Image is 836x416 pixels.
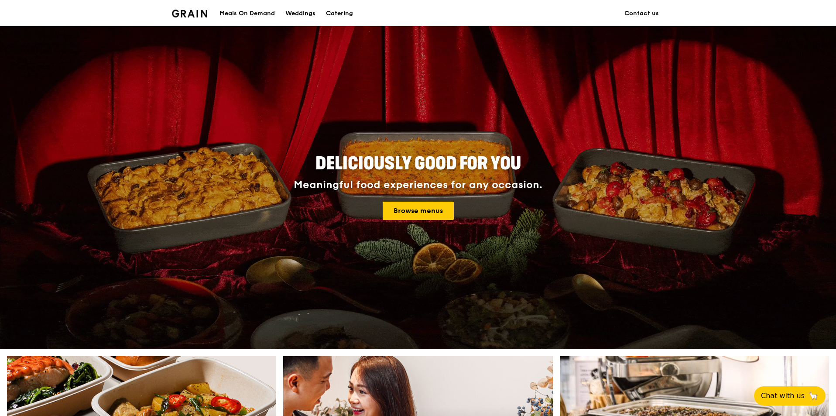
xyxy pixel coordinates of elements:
button: Chat with us🦙 [754,386,826,406]
img: Grain [172,10,207,17]
span: 🦙 [808,391,819,401]
div: Catering [326,0,353,27]
a: Catering [321,0,358,27]
span: Deliciously good for you [315,153,521,174]
a: Contact us [619,0,664,27]
a: Weddings [280,0,321,27]
div: Weddings [285,0,315,27]
a: Browse menus [383,202,454,220]
span: Chat with us [761,391,805,401]
div: Meals On Demand [219,0,275,27]
div: Meaningful food experiences for any occasion. [261,179,575,191]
